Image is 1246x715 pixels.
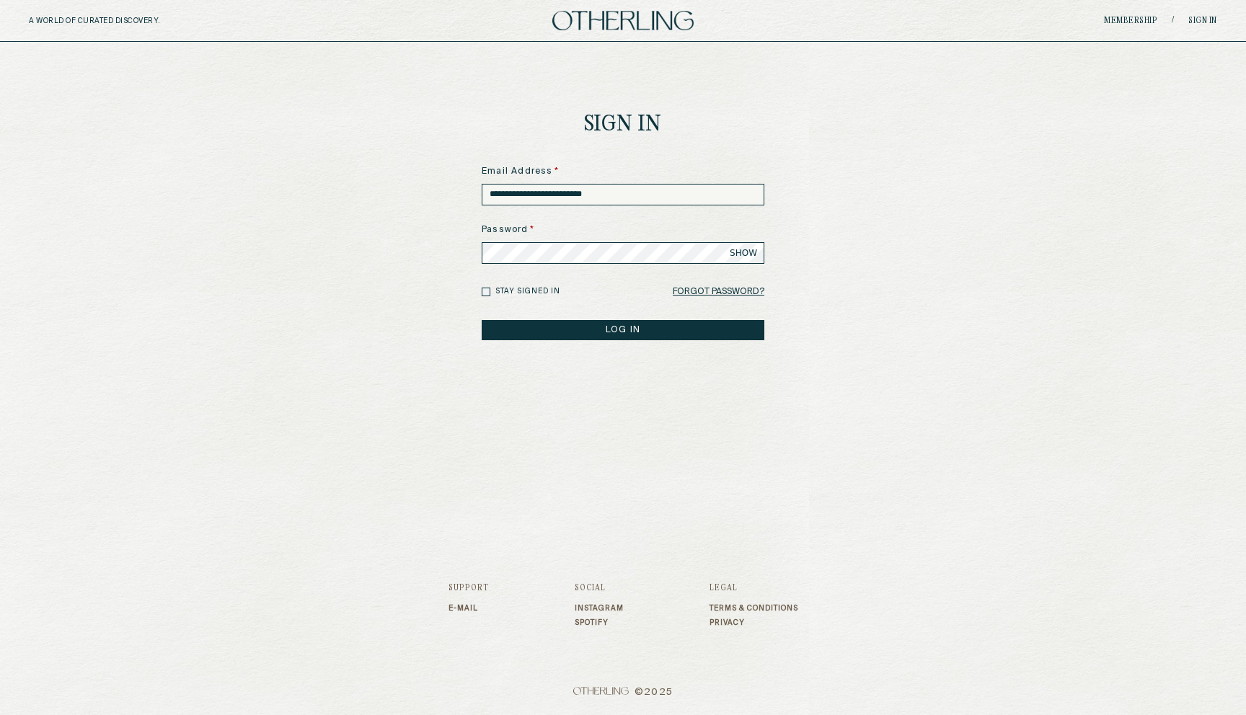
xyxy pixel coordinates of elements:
a: Sign in [1188,17,1217,25]
a: Terms & Conditions [710,604,798,613]
label: Stay signed in [495,286,560,297]
h3: Social [575,584,624,592]
label: Password [482,223,764,236]
label: Email Address [482,165,764,178]
span: © 2025 [449,687,798,698]
h3: Legal [710,584,798,592]
a: Instagram [575,604,624,613]
span: / [1172,15,1174,26]
h1: Sign In [584,114,662,136]
span: SHOW [730,247,757,259]
a: Privacy [710,618,798,627]
h5: A WORLD OF CURATED DISCOVERY. [29,17,223,25]
a: Spotify [575,618,624,627]
a: Forgot Password? [673,282,764,302]
button: LOG IN [482,320,764,340]
a: Membership [1104,17,1157,25]
a: E-mail [449,604,489,613]
img: logo [552,11,694,30]
h3: Support [449,584,489,592]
